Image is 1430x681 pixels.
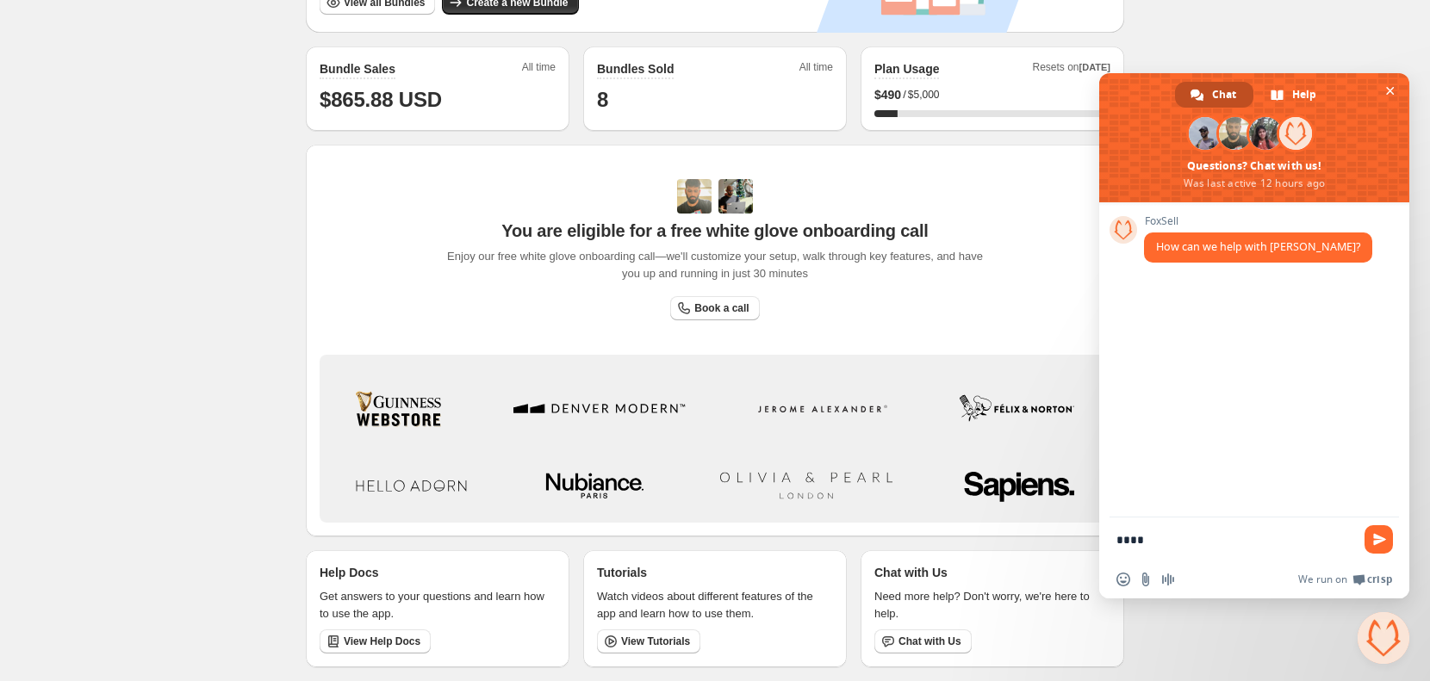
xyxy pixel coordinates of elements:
h2: Bundles Sold [597,60,674,77]
span: Crisp [1367,573,1392,586]
h2: Plan Usage [874,60,939,77]
span: Book a call [694,301,749,315]
p: Chat with Us [874,564,948,581]
span: Enjoy our free white glove onboarding call—we'll customize your setup, walk through key features,... [438,248,992,282]
img: Adi [677,179,712,214]
span: All time [522,60,556,79]
p: Get answers to your questions and learn how to use the app. [320,588,556,622]
span: [DATE] [1079,62,1110,72]
a: View Tutorials [597,629,700,653]
span: FoxSell [1144,215,1372,227]
span: View Help Docs [344,635,420,648]
span: How can we help with [PERSON_NAME]? [1156,239,1360,254]
span: You are eligible for a free white glove onboarding call [501,220,928,241]
a: We run onCrisp [1298,573,1392,586]
span: Send [1365,525,1393,554]
span: Insert an emoji [1116,573,1130,586]
p: Need more help? Don't worry, we're here to help. [874,588,1110,622]
h1: 8 [597,86,833,114]
p: Help Docs [320,564,378,581]
a: Chat [1175,82,1253,108]
p: Watch videos about different features of the app and learn how to use them. [597,588,833,622]
textarea: Compose your message... [1116,517,1358,560]
span: Help [1292,82,1316,108]
span: $5,000 [908,88,940,102]
a: Book a call [670,296,759,320]
img: Prakhar [718,179,753,214]
span: View Tutorials [621,635,690,648]
button: Chat with Us [874,629,972,653]
span: Audio message [1161,573,1175,586]
h1: $865.88 USD [320,86,556,114]
a: Close chat [1358,612,1409,664]
span: $ 490 [874,86,901,103]
span: Close chat [1381,82,1399,100]
a: View Help Docs [320,629,431,653]
span: Chat with Us [898,635,961,648]
span: All time [799,60,833,79]
span: Resets on [1033,60,1111,79]
div: / [874,86,1110,103]
span: Chat [1212,82,1236,108]
h2: Bundle Sales [320,60,395,77]
p: Tutorials [597,564,647,581]
span: We run on [1298,573,1347,586]
span: Send a file [1139,573,1153,586]
a: Help [1255,82,1334,108]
